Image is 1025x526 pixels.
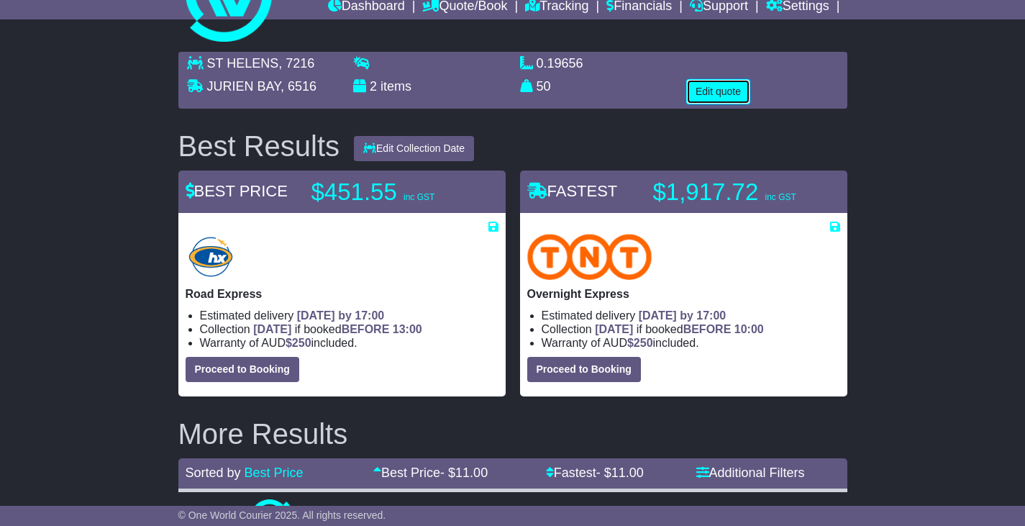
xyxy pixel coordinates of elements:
[542,336,840,350] li: Warranty of AUD included.
[178,418,847,450] h2: More Results
[611,466,644,480] span: 11.00
[542,322,840,336] li: Collection
[537,79,551,94] span: 50
[370,79,377,94] span: 2
[292,337,311,349] span: 250
[186,234,237,280] img: Hunter Express: Road Express
[696,466,805,480] a: Additional Filters
[381,79,411,94] span: items
[393,323,422,335] span: 13:00
[286,337,311,349] span: $
[200,336,498,350] li: Warranty of AUD included.
[354,136,474,161] button: Edit Collection Date
[537,56,583,71] span: 0.19656
[440,466,488,480] span: - $
[527,234,652,280] img: TNT Domestic: Overnight Express
[595,323,633,335] span: [DATE]
[200,309,498,322] li: Estimated delivery
[683,323,732,335] span: BEFORE
[281,79,316,94] span: , 6516
[542,309,840,322] li: Estimated delivery
[546,466,644,480] a: Fastest- $11.00
[186,287,498,301] p: Road Express
[200,322,498,336] li: Collection
[527,182,618,200] span: FASTEST
[245,466,304,480] a: Best Price
[527,357,641,382] button: Proceed to Booking
[596,466,644,480] span: - $
[627,337,653,349] span: $
[253,323,422,335] span: if booked
[455,466,488,480] span: 11.00
[639,309,726,322] span: [DATE] by 17:00
[186,466,241,480] span: Sorted by
[686,79,750,104] button: Edit quote
[634,337,653,349] span: 250
[404,192,434,202] span: inc GST
[653,178,833,207] p: $1,917.72
[186,357,299,382] button: Proceed to Booking
[527,287,840,301] p: Overnight Express
[765,192,796,202] span: inc GST
[734,323,764,335] span: 10:00
[595,323,763,335] span: if booked
[297,309,385,322] span: [DATE] by 17:00
[186,182,288,200] span: BEST PRICE
[278,56,314,71] span: , 7216
[207,56,279,71] span: ST HELENS
[342,323,390,335] span: BEFORE
[253,323,291,335] span: [DATE]
[373,466,488,480] a: Best Price- $11.00
[178,509,386,521] span: © One World Courier 2025. All rights reserved.
[311,178,491,207] p: $451.55
[207,79,281,94] span: JURIEN BAY
[171,130,347,162] div: Best Results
